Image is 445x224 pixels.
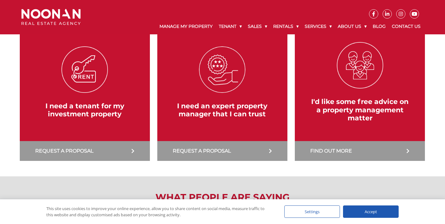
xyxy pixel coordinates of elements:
[284,205,340,218] div: Settings
[245,19,270,34] a: Sales
[270,19,302,34] a: Rentals
[370,19,389,34] a: Blog
[389,19,424,34] a: Contact Us
[17,192,429,203] h2: What People are Saying
[335,19,370,34] a: About Us
[216,19,245,34] a: Tenant
[46,205,272,218] div: This site uses cookies to improve your online experience, allow you to share content on social me...
[21,9,81,25] img: Noonan Real Estate Agency
[343,205,399,218] div: Accept
[156,19,216,34] a: Manage My Property
[302,19,335,34] a: Services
